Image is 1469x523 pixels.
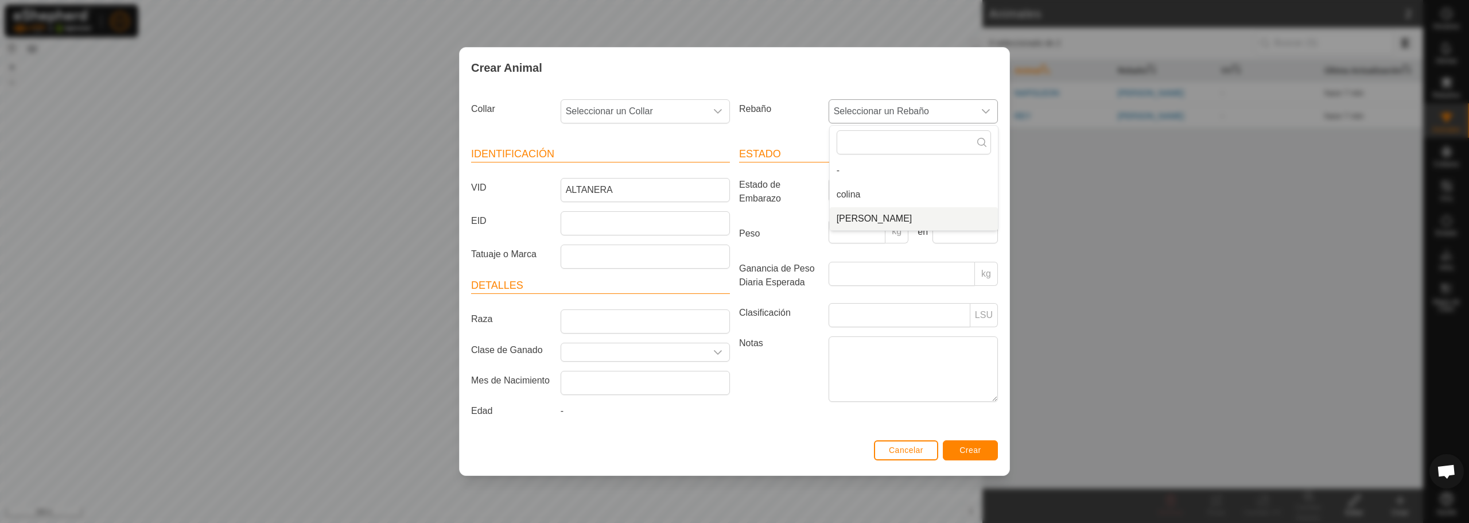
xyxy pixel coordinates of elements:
[734,336,824,401] label: Notas
[837,164,840,177] span: -
[885,219,908,243] p-inputgroup-addon: kg
[706,100,729,123] div: dropdown trigger
[467,245,556,264] label: Tatuaje o Marca
[959,445,981,455] span: Crear
[734,219,824,248] label: Peso
[889,445,923,455] span: Cancelar
[830,159,998,230] ul: Option List
[734,178,824,206] label: Estado de Embarazo
[467,309,556,329] label: Raza
[467,371,556,390] label: Mes de Nacimiento
[467,343,556,357] label: Clase de Ganado
[1429,454,1464,489] div: Chat abierto
[974,100,997,123] div: dropdown trigger
[467,211,556,231] label: EID
[706,343,729,361] div: dropdown trigger
[830,207,998,230] li: ROBAINA
[830,159,998,182] li: -
[734,303,824,323] label: Clasificación
[970,303,998,327] p-inputgroup-addon: LSU
[830,183,998,206] li: colina
[471,278,730,294] header: Detalles
[561,406,563,416] span: -
[561,100,706,123] span: Seleccionar un Collar
[837,212,912,226] span: [PERSON_NAME]
[829,100,974,123] span: Seleccionar un Rebaño
[837,188,861,202] span: colina
[739,146,998,162] header: Estado
[467,178,556,197] label: VID
[943,440,998,460] button: Crear
[471,59,542,76] span: Crear Animal
[467,404,556,418] label: Edad
[734,99,824,119] label: Rebaño
[471,146,730,162] header: Identificación
[913,225,928,239] label: en
[975,262,998,286] p-inputgroup-addon: kg
[467,99,556,119] label: Collar
[734,262,824,289] label: Ganancia de Peso Diaria Esperada
[874,440,938,460] button: Cancelar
